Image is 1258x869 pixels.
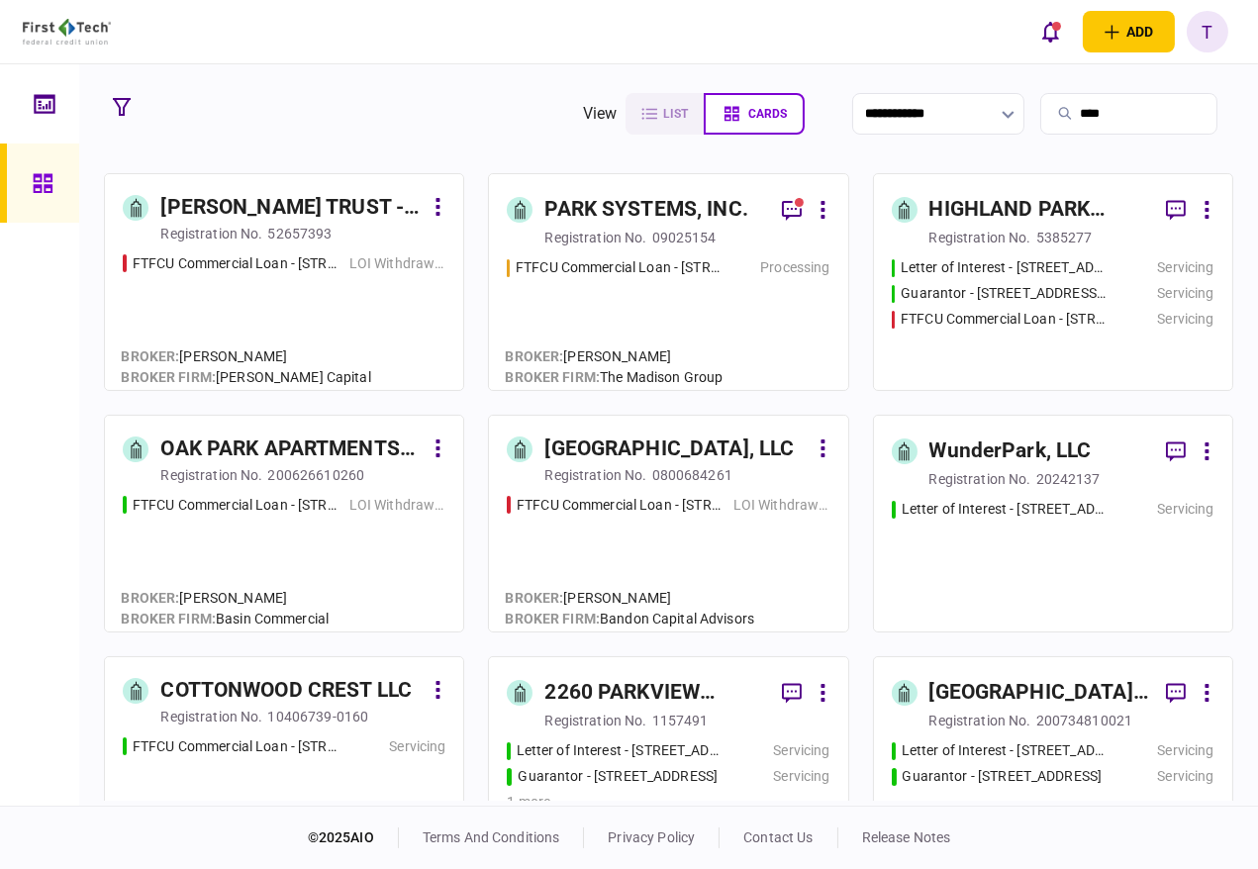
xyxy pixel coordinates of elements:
[121,369,216,385] span: broker firm :
[929,677,1150,709] div: [GEOGRAPHIC_DATA], LLC
[488,415,848,632] a: [GEOGRAPHIC_DATA], LLCregistration no.0800684261FTFCU Commercial Loan - 3009 Claymore Park DriveL...
[121,346,370,367] div: [PERSON_NAME]
[704,93,805,135] button: cards
[1157,740,1213,761] div: Servicing
[308,827,399,848] div: © 2025 AIO
[505,346,723,367] div: [PERSON_NAME]
[160,224,262,243] div: registration no.
[507,792,829,813] div: 1 more ...
[121,348,179,364] span: Broker :
[389,736,445,757] div: Servicing
[929,228,1031,247] div: registration no.
[902,740,1108,761] div: Letter of Interest - 30961 Agoura Road Westlake Park
[901,309,1108,330] div: FTFCU Commercial Loan - 4215 SE 53rd St
[652,465,732,485] div: 0800684261
[349,253,446,274] div: LOI Withdrawn/Declined
[902,499,1108,520] div: Letter of Interest - 2206 Fowlstown Rd
[160,465,262,485] div: registration no.
[1083,11,1175,52] button: open adding identity options
[268,465,365,485] div: 200626610260
[268,224,333,243] div: 52657393
[1029,11,1071,52] button: open notifications list
[160,192,423,224] div: [PERSON_NAME] TRUST - LAKE OSWEGO, LLC
[160,707,262,726] div: registration no.
[1157,499,1213,520] div: Servicing
[505,369,600,385] span: broker firm :
[133,736,339,757] div: FTFCU Commercial Loan - 1002 W Rose St
[1157,766,1213,787] div: Servicing
[903,766,1103,787] div: Guarantor - 30961 Agoura Road Westlake Park
[748,107,787,121] span: cards
[1157,257,1213,278] div: Servicing
[517,495,724,516] div: FTFCU Commercial Loan - 3009 Claymore Park Drive
[873,415,1233,632] a: WunderPark, LLCregistration no.20242137Letter of Interest - 2206 Fowlstown RdServicing
[505,590,563,606] span: Broker :
[544,711,646,730] div: registration no.
[544,677,765,709] div: 2260 PARKVIEW OWNERS CORP.
[516,257,724,278] div: FTFCU Commercial Loan - 600 Holly Drive Albany
[743,829,813,845] a: contact us
[104,415,464,632] a: OAK PARK APARTMENTS LLCregistration no.200626610260FTFCU Commercial Loan - 4730 Oak Park Dr, Loui...
[862,829,951,845] a: release notes
[544,465,646,485] div: registration no.
[1157,309,1213,330] div: Servicing
[873,173,1233,391] a: HIGHLAND PARK PARTNERS LLCregistration no.5385277Letter of Interest - 4215 SE 53rd Street Oklahom...
[652,711,709,730] div: 1157491
[121,590,179,606] span: Broker :
[929,435,1092,467] div: WunderPark, LLC
[104,173,464,391] a: [PERSON_NAME] TRUST - LAKE OSWEGO, LLCregistration no.52657393FTFCU Commercial Loan - 17850 Lower...
[133,495,339,516] div: FTFCU Commercial Loan - 4730 Oak Park Dr, Louisville, KY
[773,740,829,761] div: Servicing
[423,829,560,845] a: terms and conditions
[1036,469,1101,489] div: 20242137
[901,283,1107,304] div: Guarantor - 4215 SE 53rd Street Oklahoma City OK
[488,173,848,391] a: PARK SYSTEMS, INC.registration no.09025154FTFCU Commercial Loan - 600 Holly Drive AlbanyProcessin...
[1187,11,1228,52] button: T
[901,257,1108,278] div: Letter of Interest - 4215 SE 53rd Street Oklahoma City OK
[121,588,329,609] div: [PERSON_NAME]
[929,711,1031,730] div: registration no.
[773,766,829,787] div: Servicing
[133,253,339,274] div: FTFCU Commercial Loan - 17850 Lower Boones Ferry Road
[1036,711,1133,730] div: 200734810021
[760,257,829,278] div: Processing
[121,609,329,629] div: Basin Commercial
[505,611,600,627] span: broker firm :
[505,588,754,609] div: [PERSON_NAME]
[505,348,563,364] span: Broker :
[544,194,747,226] div: PARK SYSTEMS, INC.
[626,93,704,135] button: list
[505,609,754,629] div: Bandon Capital Advisors
[929,469,1031,489] div: registration no.
[1036,228,1093,247] div: 5385277
[929,194,1150,226] div: HIGHLAND PARK PARTNERS LLC
[583,102,618,126] div: view
[663,107,688,121] span: list
[268,707,369,726] div: 10406739-0160
[608,829,695,845] a: privacy policy
[121,367,370,388] div: [PERSON_NAME] Capital
[121,611,216,627] span: broker firm :
[349,495,446,516] div: LOI Withdrawn/Declined
[733,495,830,516] div: LOI Withdrawn/Declined
[160,434,423,465] div: OAK PARK APARTMENTS LLC
[23,19,111,45] img: client company logo
[517,740,724,761] div: Letter of Interest - 600 E Eau Gallie Blvd Indian Harbou
[1157,283,1213,304] div: Servicing
[652,228,717,247] div: 09025154
[518,766,718,787] div: Guarantor - 600 E Eau Gallie Blvd Indian Harbour
[544,434,794,465] div: [GEOGRAPHIC_DATA], LLC
[505,367,723,388] div: The Madison Group
[544,228,646,247] div: registration no.
[160,675,412,707] div: COTTONWOOD CREST LLC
